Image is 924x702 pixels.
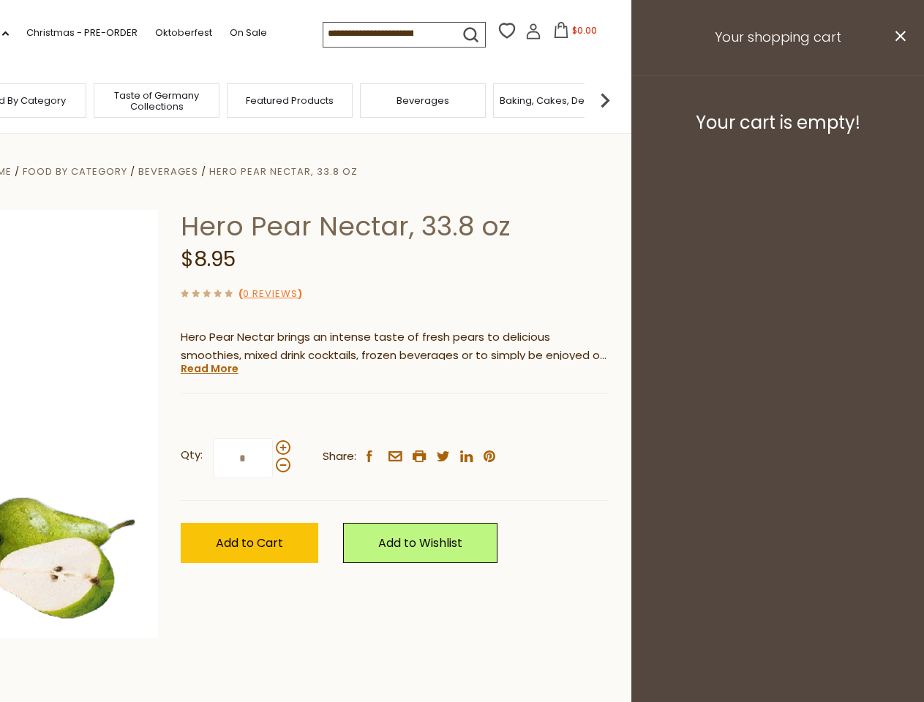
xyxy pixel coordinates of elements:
[243,287,298,302] a: 0 Reviews
[397,95,449,106] a: Beverages
[238,287,302,301] span: ( )
[544,22,606,44] button: $0.00
[213,438,273,478] input: Qty:
[98,90,215,112] a: Taste of Germany Collections
[155,25,212,41] a: Oktoberfest
[181,245,236,273] span: $8.95
[323,448,356,466] span: Share:
[343,523,497,563] a: Add to Wishlist
[590,86,620,115] img: next arrow
[230,25,267,41] a: On Sale
[138,165,198,178] a: Beverages
[500,95,613,106] a: Baking, Cakes, Desserts
[650,112,906,134] h3: Your cart is empty!
[572,24,597,37] span: $0.00
[23,165,127,178] a: Food By Category
[181,523,318,563] button: Add to Cart
[181,446,203,464] strong: Qty:
[181,210,609,243] h1: Hero Pear Nectar, 33.8 oz
[246,95,334,106] a: Featured Products
[26,25,138,41] a: Christmas - PRE-ORDER
[216,535,283,551] span: Add to Cart
[181,328,609,365] p: Hero Pear Nectar brings an intense taste of fresh pears to delicious smoothies, mixed drink cockt...
[209,165,358,178] a: Hero Pear Nectar, 33.8 oz
[181,361,238,376] a: Read More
